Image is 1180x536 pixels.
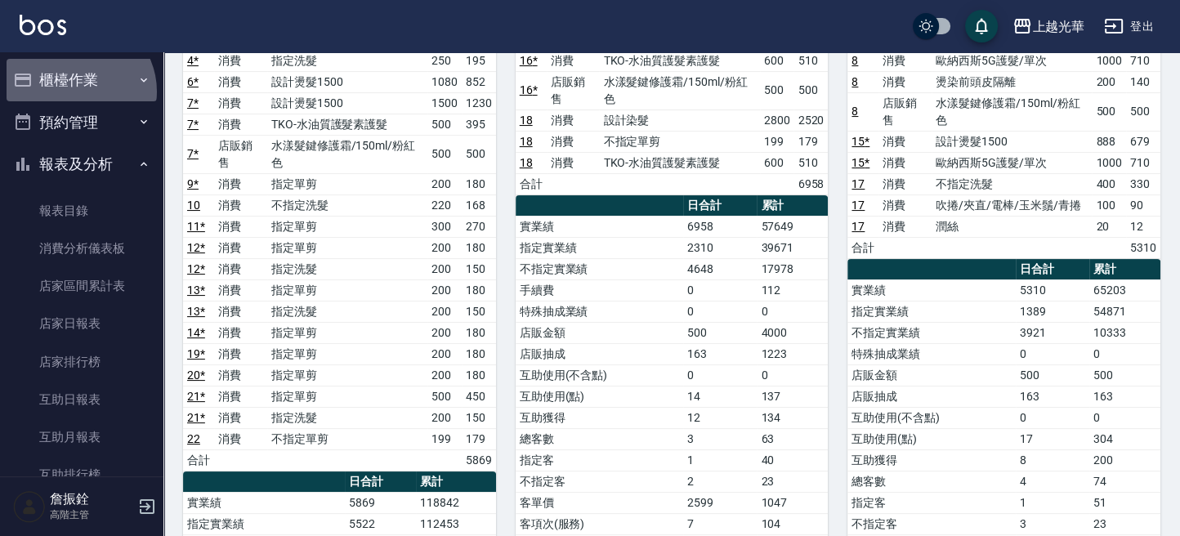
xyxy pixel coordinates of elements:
a: 22 [187,432,200,445]
td: 1047 [757,492,828,513]
td: 163 [1016,386,1090,407]
td: 600 [760,152,794,173]
td: 400 [1092,173,1126,194]
td: 500 [1089,364,1160,386]
a: 店家排行榜 [7,343,157,381]
td: 消費 [214,173,267,194]
td: 500 [427,114,462,135]
th: 累計 [416,471,495,493]
td: 20 [1092,216,1126,237]
td: 600 [760,50,794,71]
td: 200 [427,364,462,386]
td: 互助獲得 [847,449,1015,471]
td: 39671 [757,237,828,258]
td: 710 [1126,50,1160,71]
td: 54871 [1089,301,1160,322]
th: 累計 [1089,259,1160,280]
td: 250 [427,50,462,71]
td: 5869 [345,492,416,513]
td: 2310 [683,237,758,258]
div: 上越光華 [1032,16,1084,37]
td: 總客數 [516,428,683,449]
td: 8 [1016,449,1090,471]
td: 互助使用(不含點) [516,364,683,386]
td: 消費 [214,71,267,92]
td: 指定實業績 [183,513,345,534]
td: TKO-水油質護髮素護髮 [599,50,759,71]
td: 指定單剪 [267,343,427,364]
a: 10 [187,199,200,212]
td: 指定實業績 [516,237,683,258]
td: 168 [462,194,496,216]
td: 500 [683,322,758,343]
td: 6958 [793,173,828,194]
button: 登出 [1097,11,1160,42]
td: TKO-水油質護髮素護髮 [267,114,427,135]
td: 17 [1016,428,1090,449]
td: 消費 [878,131,932,152]
td: 客單價 [516,492,683,513]
button: 上越光華 [1006,10,1091,43]
td: 水漾髮鍵修護霜/150ml/粉紅色 [932,92,1092,131]
td: 200 [427,258,462,279]
td: 51 [1089,492,1160,513]
td: 163 [683,343,758,364]
td: 112 [757,279,828,301]
td: 消費 [214,237,267,258]
h5: 詹振銓 [50,491,133,507]
button: 報表及分析 [7,143,157,185]
td: 500 [462,135,496,173]
button: 預約管理 [7,101,157,144]
td: 0 [683,279,758,301]
td: 450 [462,386,496,407]
td: 0 [757,301,828,322]
td: 消費 [878,173,932,194]
td: 180 [462,237,496,258]
td: 679 [1126,131,1160,152]
td: 消費 [878,152,932,173]
td: TKO-水油質護髮素護髮 [599,152,759,173]
td: 互助使用(點) [847,428,1015,449]
td: 消費 [547,152,600,173]
td: 指定單剪 [267,364,427,386]
td: 500 [427,135,462,173]
td: 200 [427,301,462,322]
td: 888 [1092,131,1126,152]
td: 150 [462,407,496,428]
td: 消費 [214,428,267,449]
th: 日合計 [345,471,416,493]
td: 消費 [547,131,600,152]
td: 852 [462,71,496,92]
a: 店家日報表 [7,305,157,342]
a: 店家區間累計表 [7,267,157,305]
td: 5522 [345,513,416,534]
td: 合計 [183,449,214,471]
img: Person [13,490,46,523]
a: 互助排行榜 [7,456,157,494]
td: 消費 [214,114,267,135]
td: 14 [683,386,758,407]
td: 不指定單剪 [267,428,427,449]
td: 199 [760,131,794,152]
td: 0 [757,364,828,386]
td: 510 [793,50,828,71]
td: 40 [757,449,828,471]
a: 18 [520,156,533,169]
td: 互助獲得 [516,407,683,428]
td: 設計染髮 [599,109,759,131]
td: 指定客 [847,492,1015,513]
td: 消費 [214,194,267,216]
td: 1000 [1092,152,1126,173]
td: 潤絲 [932,216,1092,237]
td: 店販抽成 [847,386,1015,407]
a: 17 [851,199,865,212]
td: 100 [1092,194,1126,216]
a: 18 [520,114,533,127]
td: 指定單剪 [267,173,427,194]
td: 指定洗髮 [267,258,427,279]
td: 180 [462,343,496,364]
td: 134 [757,407,828,428]
td: 137 [757,386,828,407]
td: 500 [760,71,794,109]
td: 17978 [757,258,828,279]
